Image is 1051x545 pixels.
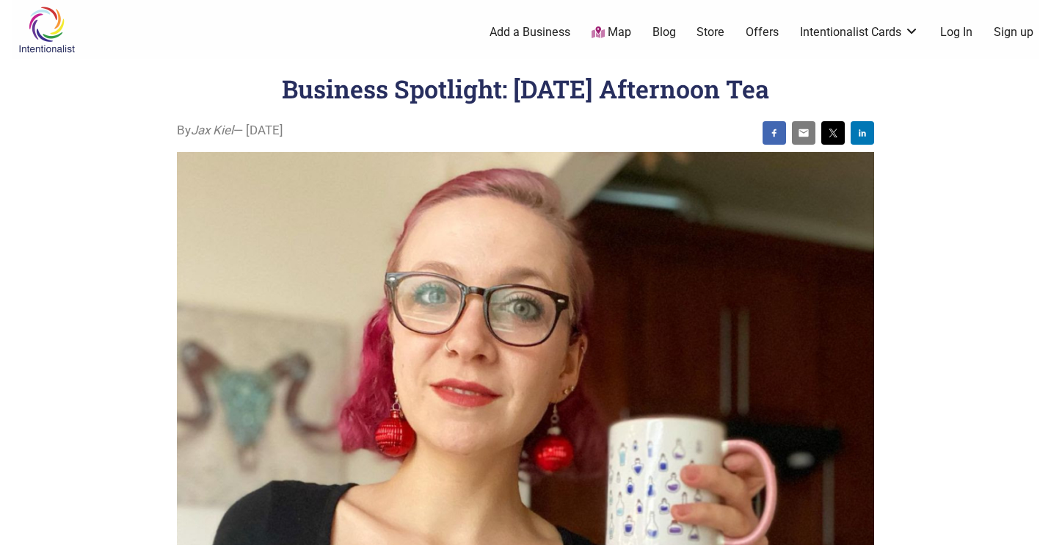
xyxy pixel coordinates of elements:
img: twitter sharing button [827,127,839,139]
img: email sharing button [798,127,810,139]
img: facebook sharing button [768,127,780,139]
span: By — [DATE] [177,121,283,140]
a: Intentionalist Cards [800,24,919,40]
h1: Business Spotlight: [DATE] Afternoon Tea [282,72,769,105]
img: linkedin sharing button [857,127,868,139]
a: Store [697,24,724,40]
a: Blog [652,24,676,40]
a: Add a Business [490,24,570,40]
img: Intentionalist [12,6,81,54]
a: Sign up [994,24,1033,40]
i: Jax Kiel [191,123,233,137]
a: Map [592,24,631,41]
a: Log In [940,24,972,40]
a: Offers [746,24,779,40]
